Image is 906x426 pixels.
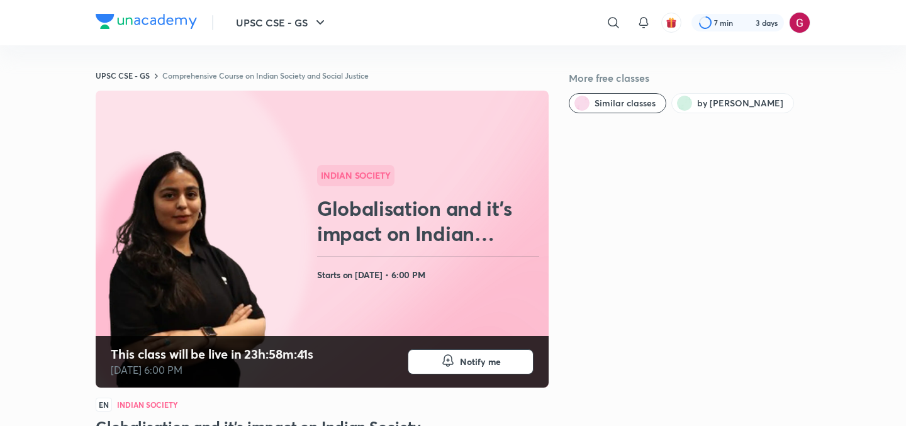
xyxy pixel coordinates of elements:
img: streak [741,16,753,29]
button: by Aastha Pilania [671,93,794,113]
span: EN [96,398,112,412]
span: Notify me [460,356,501,368]
p: [DATE] 6:00 PM [111,362,313,378]
span: by Aastha Pilania [697,97,783,109]
a: Company Logo [96,14,197,32]
h4: Indian Society [117,401,178,408]
img: Gargi Goswami [789,12,810,33]
img: Company Logo [96,14,197,29]
button: Similar classes [569,93,666,113]
h4: This class will be live in 23h:58m:41s [111,346,313,362]
a: UPSC CSE - GS [96,70,150,81]
h5: More free classes [569,70,810,86]
h4: Starts on [DATE] • 6:00 PM [317,267,544,283]
img: avatar [666,17,677,28]
button: Notify me [408,349,534,374]
span: Similar classes [595,97,656,109]
h2: Globalisation and it's impact on Indian Society [317,196,544,246]
button: avatar [661,13,681,33]
a: Comprehensive Course on Indian Society and Social Justice [162,70,369,81]
button: UPSC CSE - GS [228,10,335,35]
